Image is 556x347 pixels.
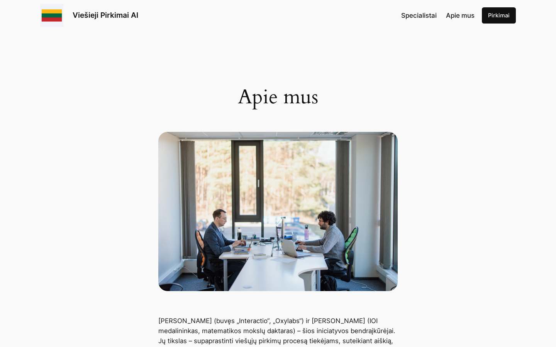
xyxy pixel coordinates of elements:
span: Specialistai [401,12,437,19]
img: Viešieji pirkimai logo [40,4,63,27]
a: Pirkimai [482,7,516,24]
a: Apie mus [446,10,475,20]
h1: Apie mus [158,86,398,109]
a: Viešieji Pirkimai AI [73,10,138,20]
nav: Navigation [401,10,475,20]
a: Specialistai [401,10,437,20]
span: Apie mus [446,12,475,19]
